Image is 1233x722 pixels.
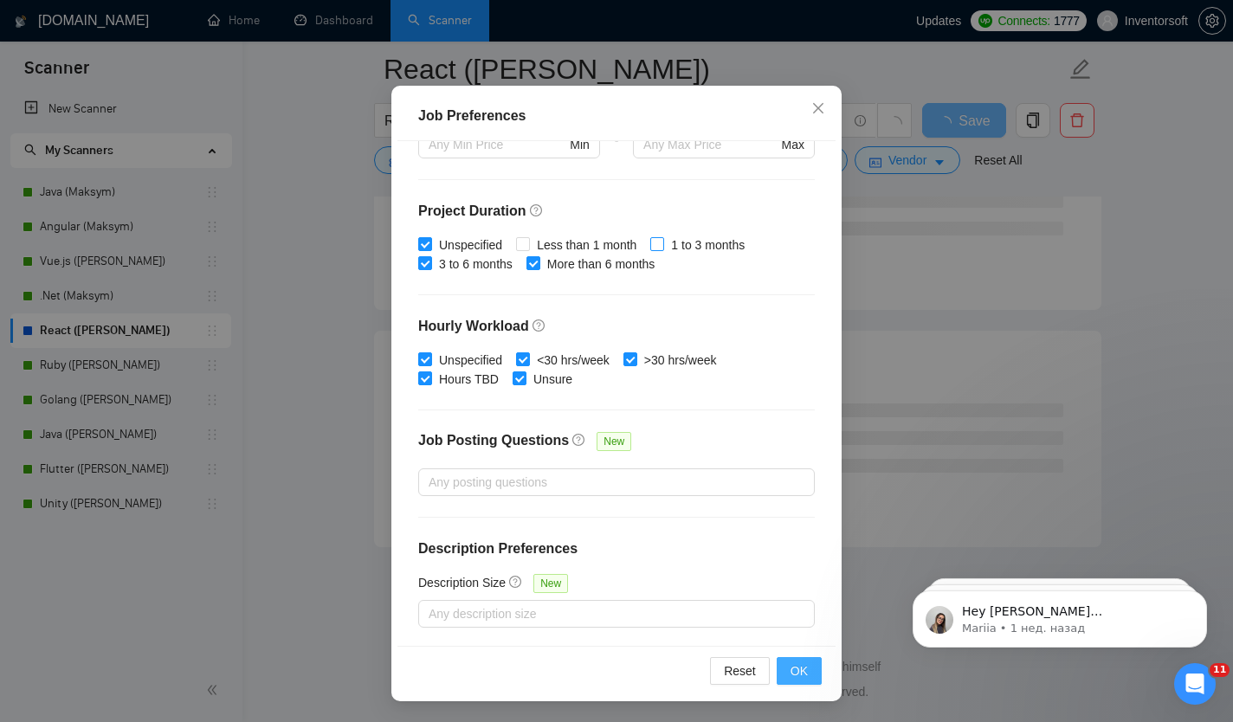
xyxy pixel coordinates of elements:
div: Job Preferences [418,106,815,126]
span: Unsure [526,370,579,389]
h4: Project Duration [418,201,815,222]
span: 11 [1210,663,1230,677]
iframe: Intercom notifications сообщение [887,554,1233,675]
button: OK [777,657,822,685]
span: Less than 1 month [530,235,643,255]
iframe: Intercom live chat [1174,663,1216,705]
h4: Job Posting Questions [418,430,569,451]
span: Reset [724,661,756,680]
span: Unspecified [432,351,509,370]
span: More than 6 months [540,255,662,274]
div: - [600,131,633,179]
h4: Hourly Workload [418,316,815,337]
h4: Description Preferences [418,538,815,559]
span: close [811,101,825,115]
span: 1 to 3 months [664,235,752,255]
button: Reset [710,657,770,685]
span: question-circle [533,319,546,332]
span: question-circle [530,203,544,217]
span: Unspecified [432,235,509,255]
span: Max [782,135,804,154]
span: question-circle [572,433,586,447]
span: Hours TBD [432,370,506,389]
span: question-circle [509,575,523,589]
span: <30 hrs/week [530,351,616,370]
input: Any Min Price [429,135,566,154]
button: Close [795,86,842,132]
span: OK [791,661,808,680]
span: >30 hrs/week [637,351,724,370]
input: Any Max Price [643,135,778,154]
span: Min [570,135,590,154]
span: New [597,432,631,451]
span: 3 to 6 months [432,255,520,274]
h5: Description Size [418,573,506,592]
span: New [533,574,568,593]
